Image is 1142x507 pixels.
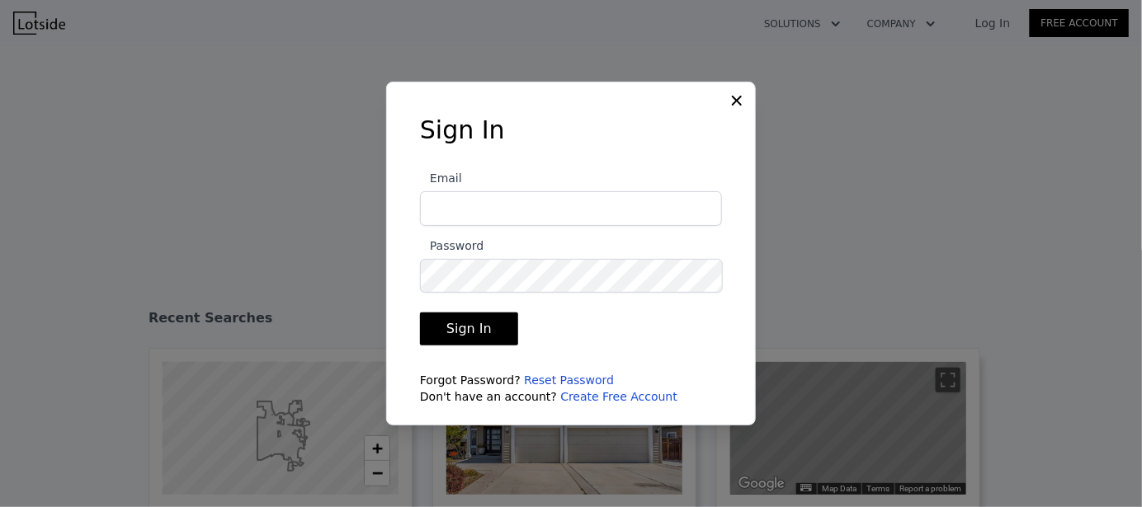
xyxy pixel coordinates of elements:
[524,373,614,387] a: Reset Password
[560,390,677,403] a: Create Free Account
[420,171,462,185] span: Email
[420,259,723,293] input: Password
[420,312,518,345] button: Sign In
[420,372,722,405] div: Forgot Password? Don't have an account?
[420,115,722,145] h3: Sign In
[420,239,484,252] span: Password
[420,191,722,226] input: Email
